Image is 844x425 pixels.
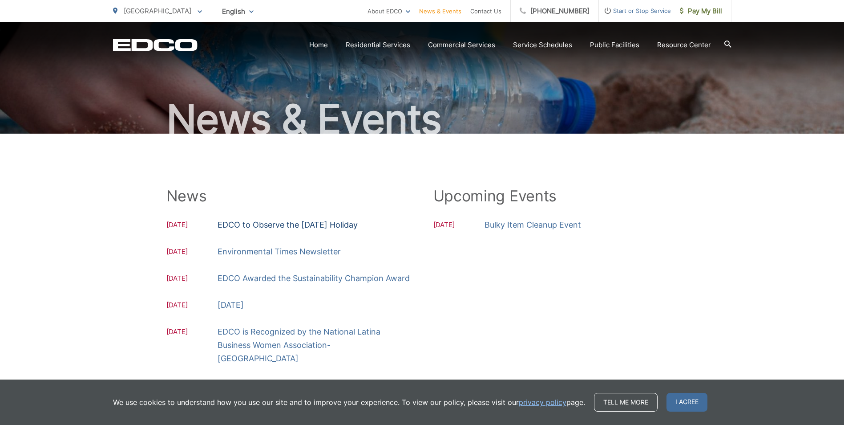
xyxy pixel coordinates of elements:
[218,272,410,285] a: EDCO Awarded the Sustainability Champion Award
[166,187,411,205] h2: News
[218,379,411,405] a: EDCO Day Proclaimed in the City of [GEOGRAPHIC_DATA]
[113,397,585,408] p: We use cookies to understand how you use our site and to improve your experience. To view our pol...
[166,220,218,232] span: [DATE]
[218,298,244,312] a: [DATE]
[309,40,328,50] a: Home
[485,218,581,232] a: Bulky Item Cleanup Event
[367,6,410,16] a: About EDCO
[657,40,711,50] a: Resource Center
[218,245,341,258] a: Environmental Times Newsletter
[433,187,678,205] h2: Upcoming Events
[215,4,260,19] span: English
[124,7,191,15] span: [GEOGRAPHIC_DATA]
[428,40,495,50] a: Commercial Services
[346,40,410,50] a: Residential Services
[166,246,218,258] span: [DATE]
[166,273,218,285] span: [DATE]
[113,39,198,51] a: EDCD logo. Return to the homepage.
[666,393,707,412] span: I agree
[419,6,461,16] a: News & Events
[218,325,411,365] a: EDCO is Recognized by the National Latina Business Women Association-[GEOGRAPHIC_DATA]
[433,220,485,232] span: [DATE]
[594,393,658,412] a: Tell me more
[166,300,218,312] span: [DATE]
[166,327,218,365] span: [DATE]
[113,97,731,142] h1: News & Events
[519,397,566,408] a: privacy policy
[513,40,572,50] a: Service Schedules
[218,218,358,232] a: EDCO to Observe the [DATE] Holiday
[470,6,501,16] a: Contact Us
[680,6,722,16] span: Pay My Bill
[590,40,639,50] a: Public Facilities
